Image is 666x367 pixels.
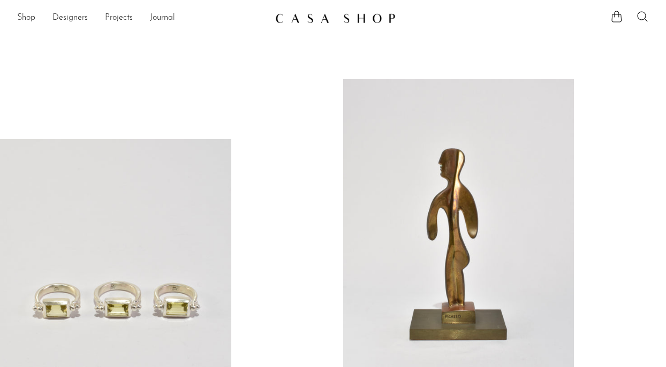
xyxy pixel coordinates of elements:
[17,9,267,27] ul: NEW HEADER MENU
[17,9,267,27] nav: Desktop navigation
[52,11,88,25] a: Designers
[150,11,175,25] a: Journal
[105,11,133,25] a: Projects
[17,11,35,25] a: Shop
